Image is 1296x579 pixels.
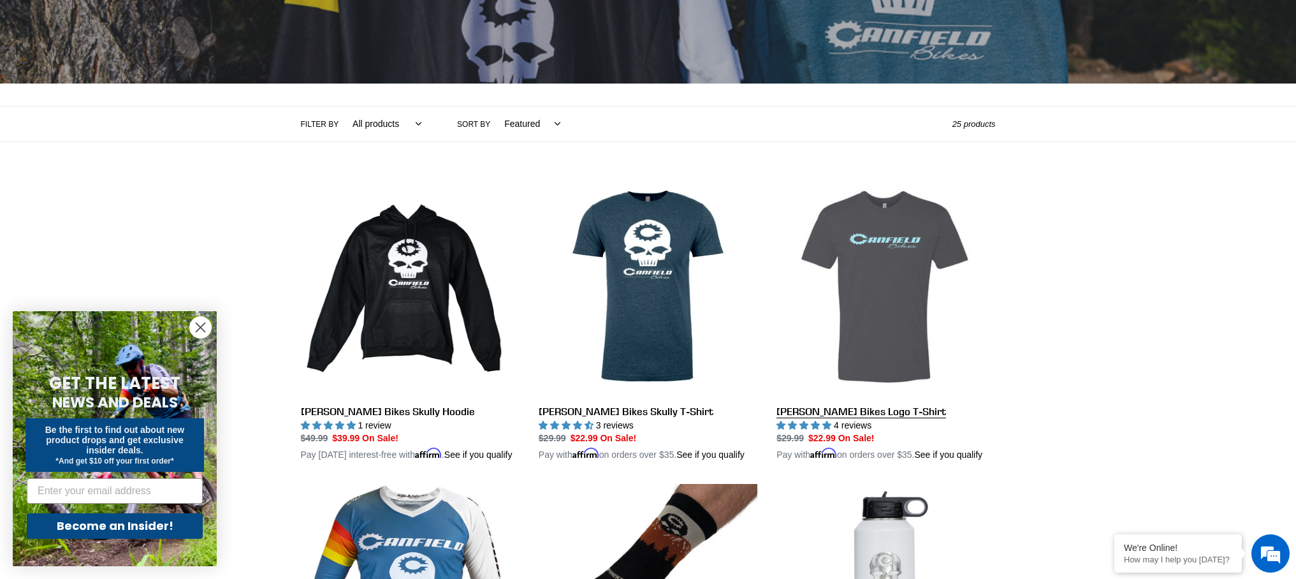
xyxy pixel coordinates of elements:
label: Filter by [301,119,339,130]
input: Enter your email address [27,478,203,504]
p: How may I help you today? [1124,555,1232,564]
button: Close dialog [189,316,212,339]
span: GET THE LATEST [49,372,180,395]
label: Sort by [457,119,490,130]
span: 25 products [952,119,996,129]
span: NEWS AND DEALS [52,392,178,413]
div: We're Online! [1124,543,1232,553]
span: Be the first to find out about new product drops and get exclusive insider deals. [45,425,185,455]
span: *And get $10 off your first order* [55,457,173,465]
button: Become an Insider! [27,513,203,539]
